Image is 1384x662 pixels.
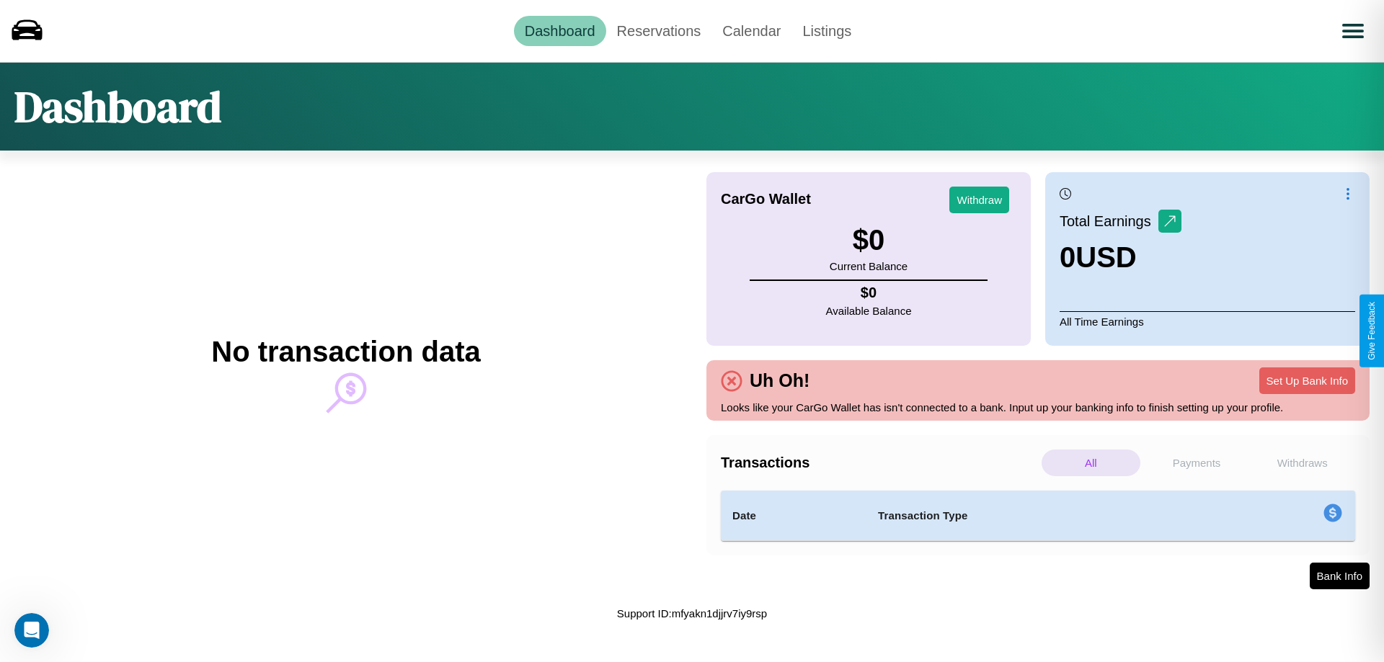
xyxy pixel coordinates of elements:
button: Bank Info [1310,563,1370,589]
p: Available Balance [826,301,912,321]
h4: Transactions [721,455,1038,471]
h2: No transaction data [211,336,480,368]
h4: Uh Oh! [742,370,817,391]
button: Open menu [1333,11,1373,51]
h1: Dashboard [14,77,221,136]
button: Set Up Bank Info [1259,367,1355,394]
h3: 0 USD [1060,241,1181,274]
p: Looks like your CarGo Wallet has isn't connected to a bank. Input up your banking info to finish ... [721,398,1355,417]
p: Withdraws [1253,449,1352,476]
p: Payments [1148,449,1246,476]
p: All Time Earnings [1060,311,1355,331]
a: Listings [791,16,862,46]
a: Reservations [606,16,712,46]
h4: CarGo Wallet [721,191,811,207]
h4: Transaction Type [878,507,1205,524]
p: Support ID: mfyakn1djjrv7iy9rsp [617,604,767,623]
h4: $ 0 [826,285,912,301]
button: Withdraw [949,187,1009,213]
h3: $ 0 [830,224,908,256]
p: Total Earnings [1060,208,1158,234]
table: simple table [721,491,1355,541]
div: Give Feedback [1367,302,1377,360]
a: Dashboard [514,16,606,46]
iframe: Intercom live chat [14,613,49,648]
p: All [1042,449,1140,476]
h4: Date [732,507,855,524]
a: Calendar [711,16,791,46]
p: Current Balance [830,256,908,276]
